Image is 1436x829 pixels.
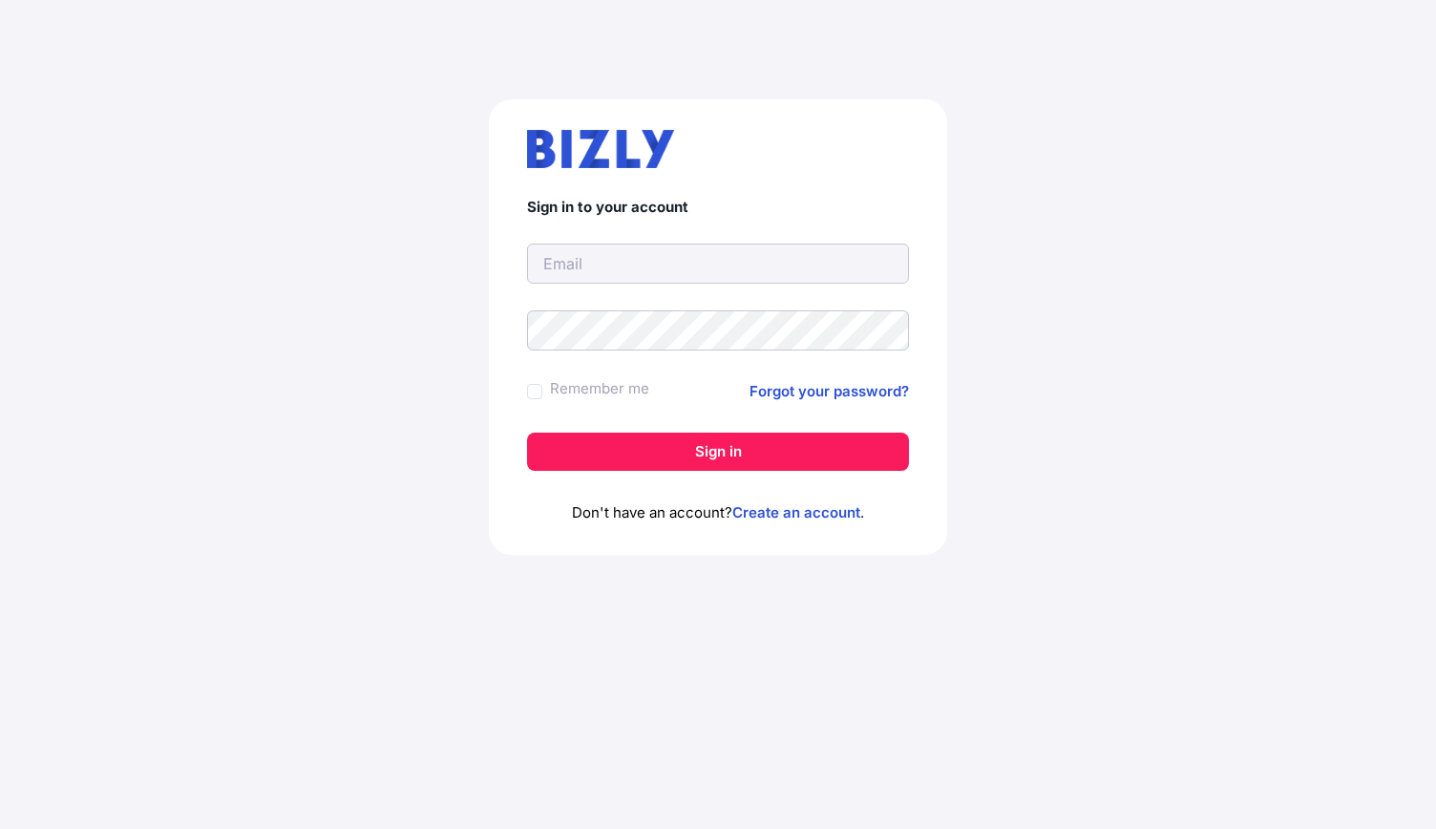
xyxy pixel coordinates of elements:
label: Remember me [550,377,649,400]
button: Sign in [527,433,909,471]
img: bizly_logo.svg [527,130,674,168]
a: Forgot your password? [750,380,909,403]
input: Email [527,244,909,284]
p: Don't have an account? . [527,501,909,524]
h4: Sign in to your account [527,199,909,217]
a: Create an account [732,503,860,521]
